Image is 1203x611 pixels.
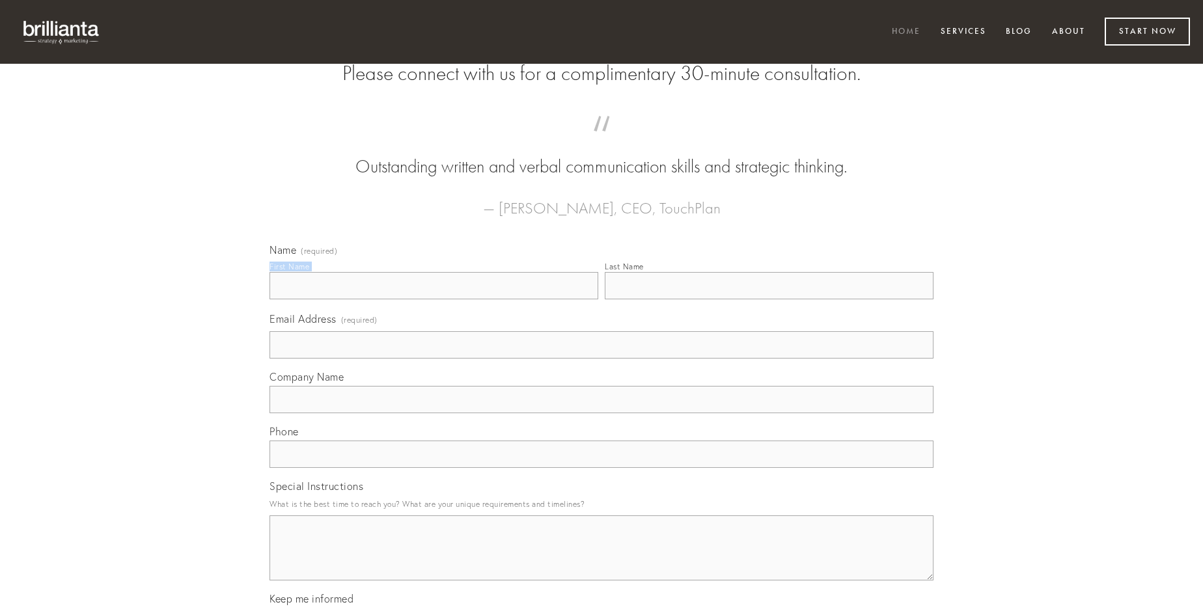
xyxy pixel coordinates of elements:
[270,370,344,383] span: Company Name
[270,262,309,271] div: First Name
[270,312,337,325] span: Email Address
[341,311,378,329] span: (required)
[290,180,913,221] figcaption: — [PERSON_NAME], CEO, TouchPlan
[301,247,337,255] span: (required)
[270,61,933,86] h2: Please connect with us for a complimentary 30-minute consultation.
[883,21,929,43] a: Home
[270,425,299,438] span: Phone
[290,129,913,180] blockquote: Outstanding written and verbal communication skills and strategic thinking.
[997,21,1040,43] a: Blog
[1105,18,1190,46] a: Start Now
[270,592,353,605] span: Keep me informed
[290,129,913,154] span: “
[605,262,644,271] div: Last Name
[270,495,933,513] p: What is the best time to reach you? What are your unique requirements and timelines?
[932,21,995,43] a: Services
[1044,21,1094,43] a: About
[270,480,363,493] span: Special Instructions
[13,13,111,51] img: brillianta - research, strategy, marketing
[270,243,296,256] span: Name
